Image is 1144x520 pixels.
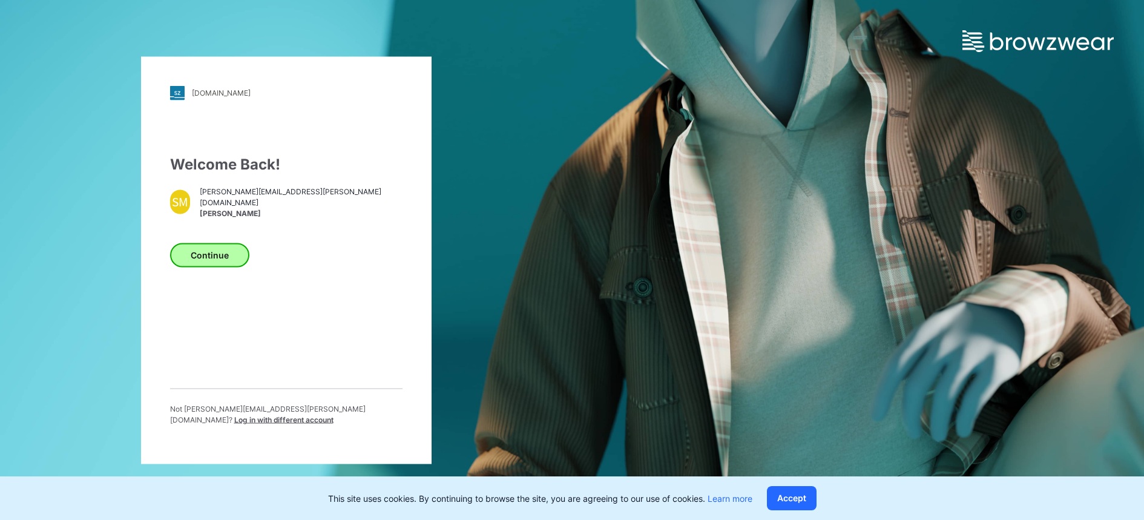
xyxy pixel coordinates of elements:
img: browzwear-logo.e42bd6dac1945053ebaf764b6aa21510.svg [962,30,1114,52]
span: Log in with different account [234,415,334,424]
span: [PERSON_NAME] [200,208,402,219]
a: [DOMAIN_NAME] [170,85,403,100]
p: Not [PERSON_NAME][EMAIL_ADDRESS][PERSON_NAME][DOMAIN_NAME] ? [170,403,403,425]
button: Continue [170,243,249,267]
div: SM [170,189,191,214]
span: [PERSON_NAME][EMAIL_ADDRESS][PERSON_NAME][DOMAIN_NAME] [200,186,402,208]
div: [DOMAIN_NAME] [192,88,251,97]
a: Learn more [708,493,752,504]
img: stylezone-logo.562084cfcfab977791bfbf7441f1a819.svg [170,85,185,100]
div: Welcome Back! [170,153,403,175]
button: Accept [767,486,817,510]
p: This site uses cookies. By continuing to browse the site, you are agreeing to our use of cookies. [328,492,752,505]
